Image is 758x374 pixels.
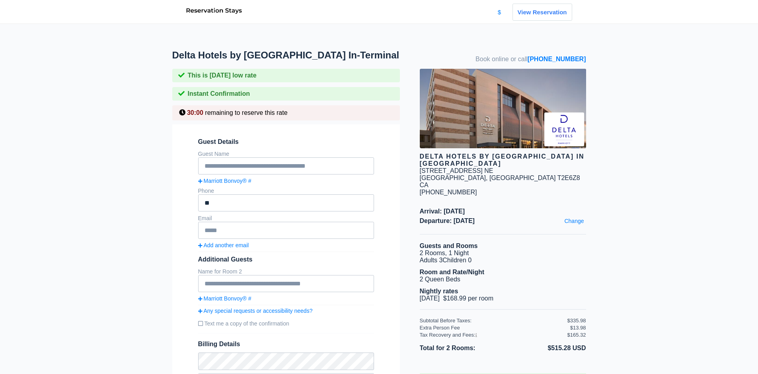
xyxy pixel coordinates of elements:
span: [GEOGRAPHIC_DATA] [489,174,556,181]
a: Marriott Bonvoy® # [198,295,374,302]
span: Arrival: [DATE] [420,208,586,215]
a: Any special requests or accessibility needs? [198,308,374,314]
a: View Reservation [512,4,572,21]
img: hotel image [420,69,586,148]
div: Delta Hotels by [GEOGRAPHIC_DATA] in [GEOGRAPHIC_DATA] [420,153,586,167]
a: $ [498,9,501,16]
span: [GEOGRAPHIC_DATA], [420,174,488,181]
a: Change [562,216,586,226]
span: Departure: [DATE] [420,217,586,225]
li: Adults 3 [420,257,586,264]
div: Additional Guests [198,256,374,263]
a: Add another email [198,242,374,248]
span: Guest Details [198,138,374,145]
div: $165.32 [567,332,586,338]
a: Marriott Bonvoy® # [198,178,374,184]
div: Tax Recovery and Fees: [420,332,567,338]
span: Book online or call [475,56,586,63]
span: T2E6Z8 [557,174,580,181]
span: [DATE] $168.99 per room [420,295,494,302]
li: 2 Rooms, 1 Night [420,250,586,257]
li: 2 Queen Beds [420,276,586,283]
span: Children 0 [442,257,472,264]
div: Instant Confirmation [172,87,400,101]
b: Guests and Rooms [420,242,478,249]
div: $335.98 [567,318,586,324]
span: 30:00 [187,109,203,116]
b: Room and Rate/Night [420,269,485,275]
li: Total for 2 Rooms: [420,343,503,353]
a: [PHONE_NUMBER] [528,56,586,62]
label: Text me a copy of the confirmation [198,317,374,330]
div: [STREET_ADDRESS] NE [420,167,493,174]
h1: Delta Hotels by [GEOGRAPHIC_DATA] In-Terminal [172,50,420,61]
div: This is [DATE] low rate [172,69,400,82]
li: $515.28 USD [503,343,586,353]
div: Subtotal Before Taxes: [420,318,567,324]
img: reservationstays_logo.png [186,8,242,14]
img: Brand logo for Delta Hotels by Marriott Calgary Airport In-Terminal [544,112,584,146]
label: Guest Name [198,151,230,157]
div: Extra Person Fee [420,325,567,331]
span: CA [420,182,429,188]
span: Billing Details [198,341,374,348]
div: $13.98 [570,325,586,331]
label: Name for Room 2 [198,268,242,275]
label: Email [198,215,212,221]
b: Nightly rates [420,288,458,295]
label: Phone [198,188,214,194]
div: [PHONE_NUMBER] [420,189,586,196]
span: remaining to reserve this rate [205,109,287,116]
